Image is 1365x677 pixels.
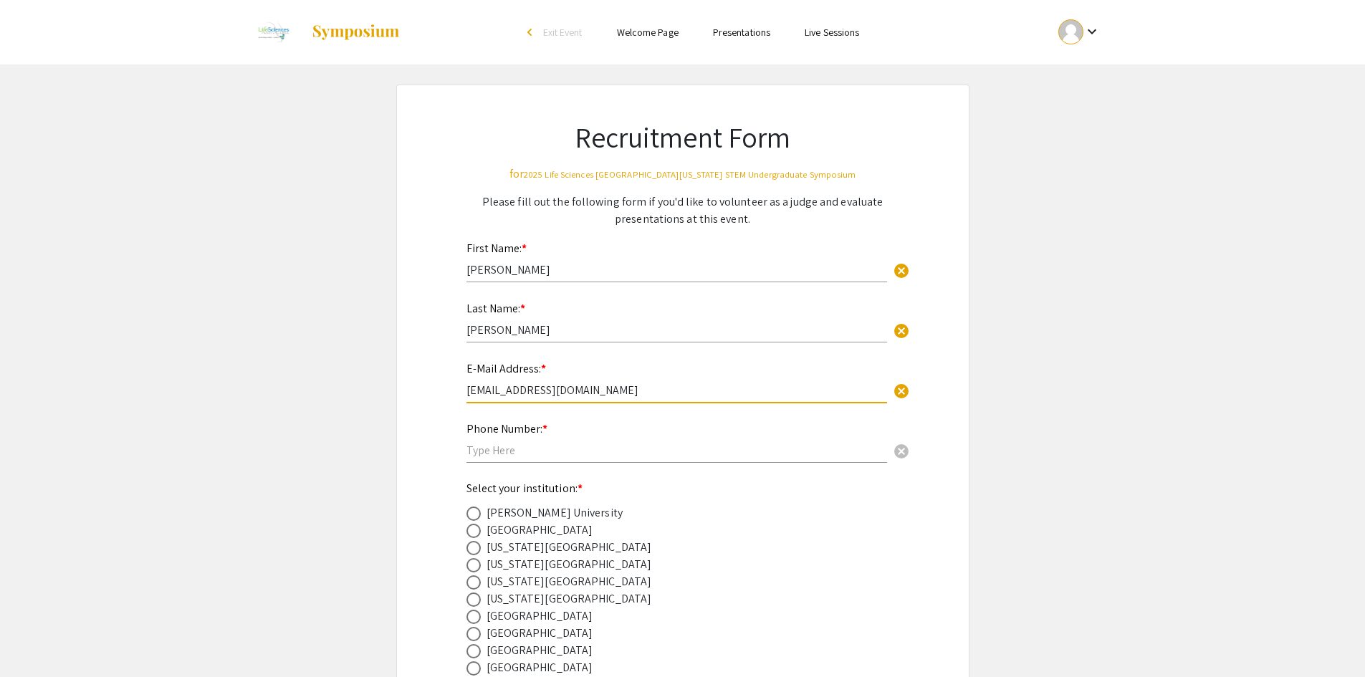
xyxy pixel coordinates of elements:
input: Type Here [466,443,887,458]
div: [GEOGRAPHIC_DATA] [487,608,593,625]
mat-label: First Name: [466,241,527,256]
h1: Recruitment Form [466,120,899,154]
span: cancel [893,262,910,279]
span: cancel [893,443,910,460]
button: Clear [887,375,916,404]
input: Type Here [466,262,887,277]
div: [GEOGRAPHIC_DATA] [487,659,593,676]
iframe: Chat [11,613,61,666]
div: [GEOGRAPHIC_DATA] [487,522,593,539]
mat-label: Last Name: [466,301,525,316]
p: Please fill out the following form if you'd like to volunteer as a judge and evaluate presentatio... [466,193,899,228]
div: arrow_back_ios [527,28,536,37]
mat-label: Phone Number: [466,421,547,436]
div: [US_STATE][GEOGRAPHIC_DATA] [487,556,652,573]
span: cancel [893,322,910,340]
button: Clear [887,256,916,284]
button: Expand account dropdown [1043,16,1116,48]
span: cancel [893,383,910,400]
button: Clear [887,436,916,464]
a: Welcome Page [617,26,679,39]
span: Exit Event [543,26,583,39]
div: [GEOGRAPHIC_DATA] [487,642,593,659]
a: Presentations [713,26,770,39]
button: Clear [887,315,916,344]
small: 2025 Life Sciences [GEOGRAPHIC_DATA][US_STATE] STEM Undergraduate Symposium [524,168,856,181]
input: Type Here [466,383,887,398]
a: Live Sessions [805,26,859,39]
div: [GEOGRAPHIC_DATA] [487,625,593,642]
div: [US_STATE][GEOGRAPHIC_DATA] [487,539,652,556]
div: [US_STATE][GEOGRAPHIC_DATA] [487,590,652,608]
mat-label: E-Mail Address: [466,361,546,376]
img: 2025 Life Sciences South Florida STEM Undergraduate Symposium [249,14,297,50]
input: Type Here [466,322,887,337]
img: Symposium by ForagerOne [311,24,401,41]
mat-icon: Expand account dropdown [1083,23,1101,40]
a: 2025 Life Sciences South Florida STEM Undergraduate Symposium [249,14,401,50]
div: [PERSON_NAME] University [487,504,623,522]
mat-label: Select your institution: [466,481,583,496]
div: [US_STATE][GEOGRAPHIC_DATA] [487,573,652,590]
div: for [466,165,899,183]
